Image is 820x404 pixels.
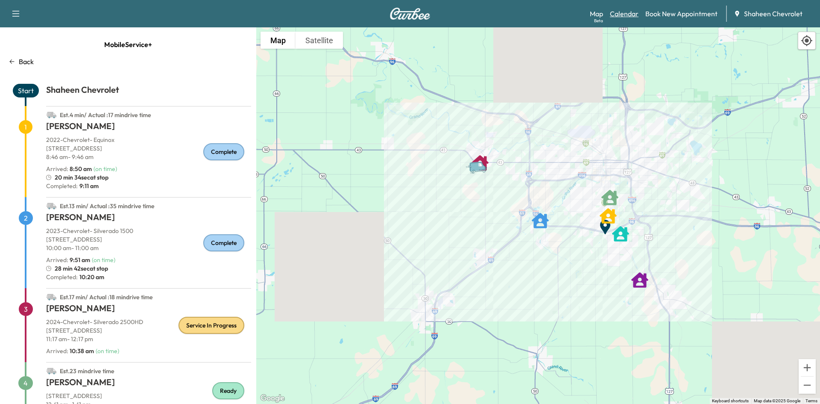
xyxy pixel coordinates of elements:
p: [STREET_ADDRESS] [46,235,251,244]
span: MobileService+ [104,36,152,53]
div: Service In Progress [179,317,244,334]
gmp-advanced-marker: Van [465,152,495,167]
div: Complete [203,234,244,251]
span: Shaheen Chevrolet [744,9,802,19]
a: MapBeta [590,9,603,19]
div: Recenter map [798,32,816,50]
p: 10:00 am - 11:00 am [46,244,251,252]
p: Completed: [46,182,251,190]
span: 10:38 am [70,347,94,355]
p: [STREET_ADDRESS] [46,392,251,400]
span: ( on time ) [96,347,119,355]
button: Show satellite imagery [296,32,343,49]
div: Complete [203,143,244,160]
span: 4 [18,376,33,390]
span: ( on time ) [94,165,117,173]
p: [STREET_ADDRESS] [46,144,251,153]
span: 9:51 am [70,256,90,264]
h1: [PERSON_NAME] [46,120,251,136]
span: ( on time ) [92,256,115,264]
a: Open this area in Google Maps (opens a new window) [258,393,287,404]
p: 11:17 am - 12:17 pm [46,335,251,343]
span: Est. 13 min / Actual : 35 min drive time [60,202,155,210]
p: Arrived : [46,256,90,264]
button: Keyboard shortcuts [712,398,749,404]
button: Zoom in [799,359,816,376]
span: Est. 4 min / Actual : 17 min drive time [60,111,151,119]
p: 2022 - Chevrolet - Equinox [46,136,251,144]
img: Google [258,393,287,404]
span: 20 min 34sec at stop [55,173,108,182]
span: Start [13,84,39,97]
span: 9:11 am [78,182,99,190]
a: Terms (opens in new tab) [805,398,817,403]
h1: [PERSON_NAME] [46,302,251,318]
gmp-advanced-marker: JENELLE MCCAIN [612,221,629,238]
p: Arrived : [46,347,94,355]
h1: [PERSON_NAME] [46,376,251,392]
h1: [PERSON_NAME] [46,211,251,227]
span: 1 [19,120,32,134]
span: Est. 23 min drive time [60,367,114,375]
a: Book New Appointment [645,9,717,19]
gmp-advanced-marker: TERESA FRENCH [601,185,618,202]
div: Beta [594,18,603,24]
span: 10:20 am [78,273,104,281]
p: 8:46 am - 9:46 am [46,153,251,161]
span: 2 [19,211,33,225]
div: Ready [212,382,244,399]
span: Map data ©2025 Google [754,398,800,403]
span: 3 [19,302,33,316]
button: Zoom out [799,377,816,394]
span: 28 min 42sec at stop [55,264,108,273]
gmp-advanced-marker: RANDALL BACHERT [471,150,489,167]
img: Curbee Logo [389,8,430,20]
p: 2024 - Chevrolet - Silverado 2500HD [46,318,251,326]
span: 8:50 am [70,165,92,173]
button: Show street map [261,32,296,49]
a: Calendar [610,9,638,19]
p: Completed: [46,273,251,281]
p: Back [19,56,34,67]
p: Arrived : [46,165,92,173]
span: Est. 17 min / Actual : 18 min drive time [60,293,153,301]
h1: Shaheen Chevrolet [46,84,251,99]
gmp-advanced-marker: End Point [597,214,614,231]
p: 2023 - Chevrolet - Silverado 1500 [46,227,251,235]
gmp-advanced-marker: ANTHONY NOSAL [532,208,549,225]
gmp-advanced-marker: MARCELLA ROSARIO [600,203,617,220]
p: [STREET_ADDRESS] [46,326,251,335]
gmp-advanced-marker: DARLENE COOK [631,267,648,284]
